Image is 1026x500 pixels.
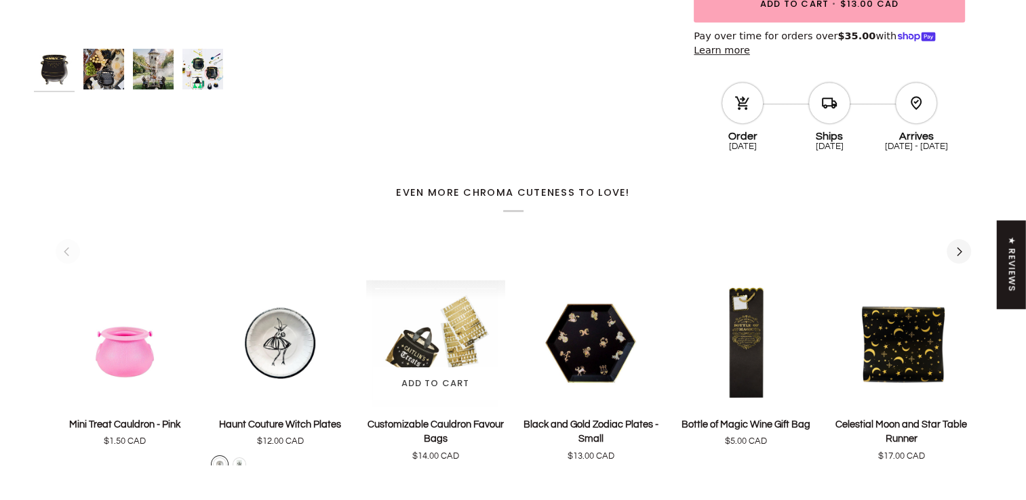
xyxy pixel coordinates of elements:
[211,412,350,449] a: Haunt Couture Witch Plates
[521,280,660,406] img: Cynthia Rowley Zodiac Plates
[211,455,229,473] li: Haunt Couture Witch Plates
[257,435,304,449] span: $12.00 CAD
[211,280,350,406] product-grid-item-variant: Default Title
[211,280,350,406] a: Haunt Couture Witch Plates
[832,280,971,487] product-grid-item: Celestial Moon and Star Table Runner
[133,49,174,89] img: Bubbling Cauldron Plates
[682,417,810,432] p: Bottle of Magic Wine Gift Bag
[412,450,459,463] span: $14.00 CAD
[677,280,816,449] product-grid-item: Bottle of Magic Wine Gift Bag
[56,280,195,449] product-grid-item: Mini Treat Cauldron - Pink
[677,412,816,449] a: Bottle of Magic Wine Gift Bag
[677,280,816,406] a: Bottle of Magic Wine Gift Bag
[366,412,505,463] a: Customizable Cauldron Favour Bags
[568,450,614,463] span: $13.00 CAD
[521,280,660,406] a: Black and Gold Zodiac Plates - Small
[69,417,180,432] p: Mini Treat Cauldron - Pink
[373,367,498,400] button: Add to cart
[366,280,505,406] a: Customizable Cauldron Favour Bags
[401,377,470,390] span: Add to cart
[832,280,971,406] product-grid-item-variant: Default Title
[786,125,873,142] div: Ships
[521,417,660,447] p: Black and Gold Zodiac Plates - Small
[366,417,505,447] p: Customizable Cauldron Favour Bags
[832,412,971,463] a: Celestial Moon and Star Table Runner
[832,280,971,406] a: Celestial Moon and Star Table Runner
[219,417,341,432] p: Haunt Couture Witch Plates
[366,280,505,487] product-grid-item: Customizable Cauldron Favour Bags
[104,435,146,449] span: $1.50 CAD
[182,49,223,89] img: Bubbling Cauldron Plates
[873,125,960,142] div: Arrives
[56,186,971,212] h2: Even more Chroma cuteness to love!
[998,220,1026,308] div: Click to open Judge.me floating reviews tab
[885,142,948,151] ab-date-text: [DATE] - [DATE]
[947,239,971,264] button: Next
[83,49,124,89] img: Bubbling Cauldron Plates
[816,142,844,151] ab-date-text: [DATE]
[677,280,816,406] product-grid-item-variant: Default Title
[56,412,195,449] a: Mini Treat Cauldron - Pink
[34,49,75,89] img: Bubbling Cauldron Plates
[878,450,925,463] span: $17.00 CAD
[56,280,195,406] a: Mini Treat Cauldron - Pink
[521,280,660,463] product-grid-item: Black and Gold Zodiac Plates - Small
[832,417,971,447] p: Celestial Moon and Star Table Runner
[521,412,660,463] a: Black and Gold Zodiac Plates - Small
[699,125,786,142] div: Order
[725,435,767,449] span: $5.00 CAD
[56,280,195,406] product-grid-item-variant: Default Title
[729,142,757,151] ab-date-text: [DATE]
[211,280,350,473] product-grid-item: Haunt Couture Witch Plates
[211,280,350,406] img: Vintage witch party plates black and white - retro Halloween disposable paper plates for spooky t...
[521,280,660,406] product-grid-item-variant: Default Title
[231,455,248,473] li: Haunt Couture Witch Guest Napkins
[366,280,505,406] img: Hootyballoo customizable cauldron favour bag with complete gold alphabet sticker sheet for DIY pe...
[366,280,505,406] product-grid-item-variant: Default Title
